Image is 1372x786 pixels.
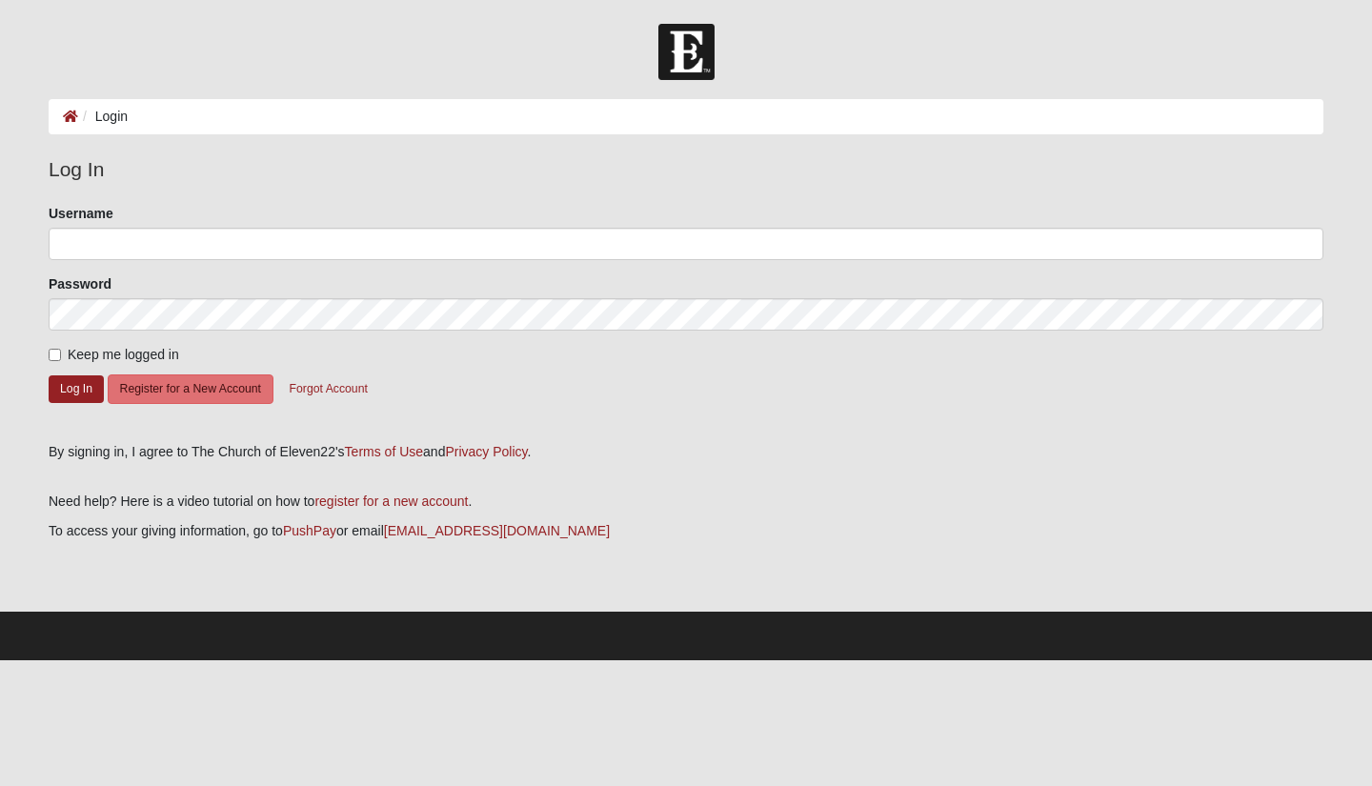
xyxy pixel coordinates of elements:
input: Keep me logged in [49,349,61,361]
span: Keep me logged in [68,347,179,362]
label: Username [49,204,113,223]
a: Terms of Use [345,444,423,459]
label: Password [49,274,111,293]
li: Login [78,107,128,127]
a: PushPay [283,523,336,538]
div: By signing in, I agree to The Church of Eleven22's and . [49,442,1323,462]
img: Church of Eleven22 Logo [658,24,715,80]
legend: Log In [49,154,1323,185]
p: To access your giving information, go to or email [49,521,1323,541]
a: [EMAIL_ADDRESS][DOMAIN_NAME] [384,523,610,538]
button: Log In [49,375,104,403]
button: Register for a New Account [108,374,273,404]
button: Forgot Account [277,374,380,404]
p: Need help? Here is a video tutorial on how to . [49,492,1323,512]
a: register for a new account [314,494,468,509]
a: Privacy Policy [445,444,527,459]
